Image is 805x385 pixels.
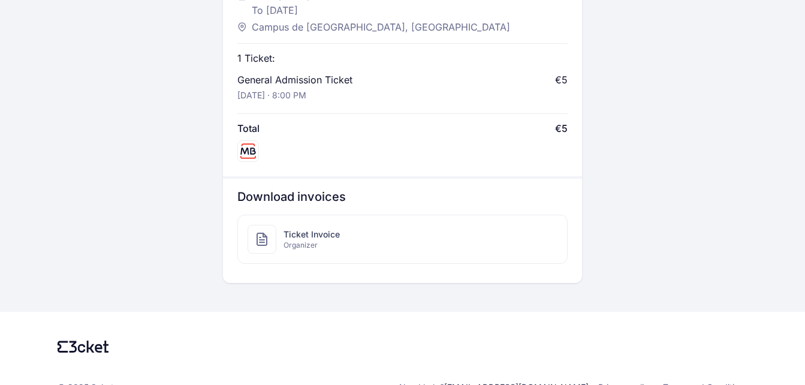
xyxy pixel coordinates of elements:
div: €5 [555,73,568,87]
span: Organizer [284,240,340,250]
p: [DATE] · 8:00 PM [237,89,306,101]
span: Ticket Invoice [284,228,340,240]
p: 1 Ticket: [237,51,275,65]
p: General Admission Ticket [237,73,352,87]
a: Ticket InvoiceOrganizer [237,215,568,264]
h3: Download invoices [237,188,568,205]
span: €5 [555,121,568,136]
span: Total [237,121,260,136]
span: Campus de [GEOGRAPHIC_DATA], [GEOGRAPHIC_DATA] [252,20,510,34]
